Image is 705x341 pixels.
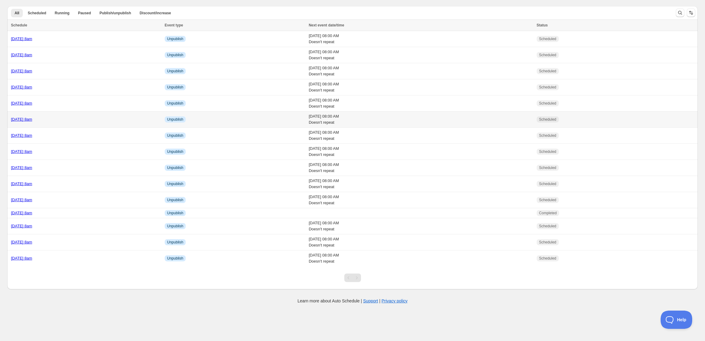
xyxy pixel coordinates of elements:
span: Unpublish [167,36,183,41]
td: [DATE] 08:00 AM Doesn't repeat [307,47,535,63]
span: Scheduled [539,149,556,154]
span: Schedule [11,23,27,27]
td: [DATE] 08:00 AM Doesn't repeat [307,79,535,95]
td: [DATE] 08:00 AM Doesn't repeat [307,144,535,160]
span: Paused [78,11,91,15]
span: Scheduled [539,224,556,229]
nav: Pagination [344,274,361,282]
span: Unpublish [167,133,183,138]
span: Unpublish [167,240,183,245]
span: Scheduled [539,117,556,122]
span: Unpublish [167,165,183,170]
a: [DATE] 8am [11,85,32,89]
span: Scheduled [539,256,556,261]
span: Scheduled [28,11,46,15]
a: [DATE] 8am [11,198,32,202]
td: [DATE] 08:00 AM Doesn't repeat [307,63,535,79]
span: Unpublish [167,181,183,186]
a: [DATE] 8am [11,224,32,228]
span: Unpublish [167,149,183,154]
td: [DATE] 08:00 AM Doesn't repeat [307,95,535,112]
span: Scheduled [539,101,556,106]
td: [DATE] 08:00 AM Doesn't repeat [307,128,535,144]
span: Scheduled [539,181,556,186]
a: [DATE] 8am [11,101,32,105]
iframe: Help Scout Beacon - Open [661,311,693,329]
a: [DATE] 8am [11,36,32,41]
p: Learn more about Auto Schedule | | [297,298,408,304]
span: Scheduled [539,85,556,90]
span: Scheduled [539,53,556,57]
td: [DATE] 08:00 AM Doesn't repeat [307,234,535,250]
a: [DATE] 8am [11,117,32,122]
a: [DATE] 8am [11,133,32,138]
a: [DATE] 8am [11,211,32,215]
span: All [15,11,19,15]
a: [DATE] 8am [11,149,32,154]
span: Scheduled [539,240,556,245]
span: Completed [539,211,557,215]
a: Support [363,298,378,303]
a: [DATE] 8am [11,240,32,244]
button: Sort the results [687,9,695,17]
span: Scheduled [539,69,556,74]
span: Unpublish [167,117,183,122]
span: Unpublish [167,256,183,261]
span: Running [55,11,70,15]
a: [DATE] 8am [11,181,32,186]
span: Unpublish [167,224,183,229]
span: Scheduled [539,165,556,170]
span: Scheduled [539,36,556,41]
span: Unpublish [167,85,183,90]
td: [DATE] 08:00 AM Doesn't repeat [307,176,535,192]
span: Scheduled [539,198,556,202]
td: [DATE] 08:00 AM Doesn't repeat [307,218,535,234]
span: Status [537,23,548,27]
span: Next event date/time [309,23,344,27]
a: [DATE] 8am [11,53,32,57]
td: [DATE] 08:00 AM Doesn't repeat [307,31,535,47]
a: [DATE] 8am [11,69,32,73]
span: Scheduled [539,133,556,138]
span: Unpublish [167,53,183,57]
span: Unpublish [167,101,183,106]
span: Event type [165,23,183,27]
td: [DATE] 08:00 AM Doesn't repeat [307,250,535,267]
a: Privacy policy [382,298,408,303]
td: [DATE] 08:00 AM Doesn't repeat [307,112,535,128]
td: [DATE] 08:00 AM Doesn't repeat [307,192,535,208]
button: Search and filter results [676,9,684,17]
span: Unpublish [167,211,183,215]
span: Publish/unpublish [99,11,131,15]
a: [DATE] 8am [11,165,32,170]
span: Unpublish [167,69,183,74]
span: Discount/increase [139,11,171,15]
a: [DATE] 8am [11,256,32,260]
span: Unpublish [167,198,183,202]
td: [DATE] 08:00 AM Doesn't repeat [307,160,535,176]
